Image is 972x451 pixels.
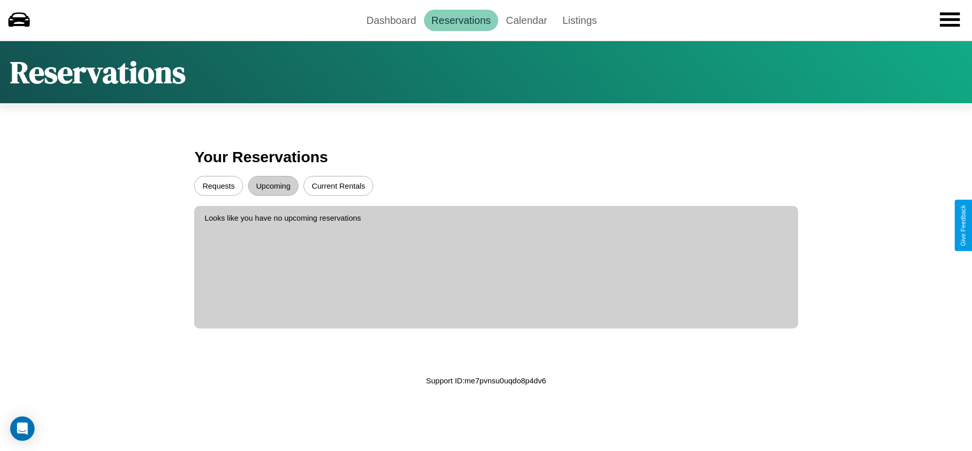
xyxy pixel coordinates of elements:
h1: Reservations [10,51,186,93]
a: Dashboard [359,10,424,31]
h3: Your Reservations [194,143,777,171]
div: Open Intercom Messenger [10,416,35,441]
a: Reservations [424,10,499,31]
a: Listings [555,10,604,31]
button: Upcoming [248,176,299,196]
a: Calendar [498,10,555,31]
button: Current Rentals [303,176,373,196]
button: Requests [194,176,242,196]
p: Support ID: me7pvnsu0uqdo8p4dv6 [426,374,546,387]
p: Looks like you have no upcoming reservations [204,211,787,225]
div: Give Feedback [960,205,967,246]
